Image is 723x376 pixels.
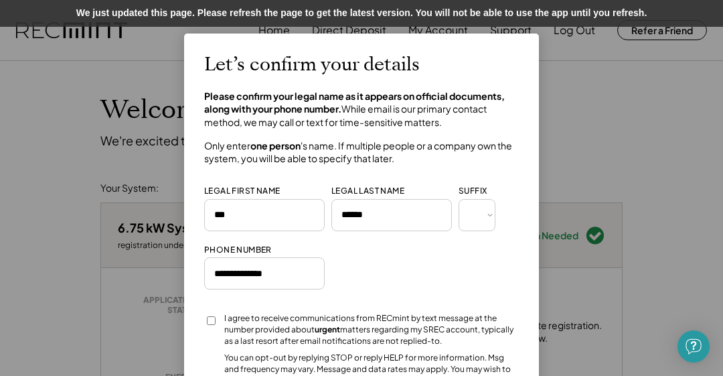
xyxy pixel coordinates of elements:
div: LEGAL LAST NAME [331,186,404,197]
div: Open Intercom Messenger [677,330,710,363]
div: PHONE NUMBER [204,245,272,256]
h4: While email is our primary contact method, we may call or text for time-sensitive matters. [204,90,519,129]
strong: one person [250,139,301,151]
div: I agree to receive communications from RECmint by text message at the number provided about matte... [224,313,519,347]
strong: urgent [315,324,340,334]
h2: Let’s confirm your details [204,54,420,76]
div: SUFFIX [459,186,487,197]
h4: Only enter 's name. If multiple people or a company own the system, you will be able to specify t... [204,139,519,166]
div: LEGAL FIRST NAME [204,186,280,197]
strong: Please confirm your legal name as it appears on official documents, along with your phone number. [204,90,506,115]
